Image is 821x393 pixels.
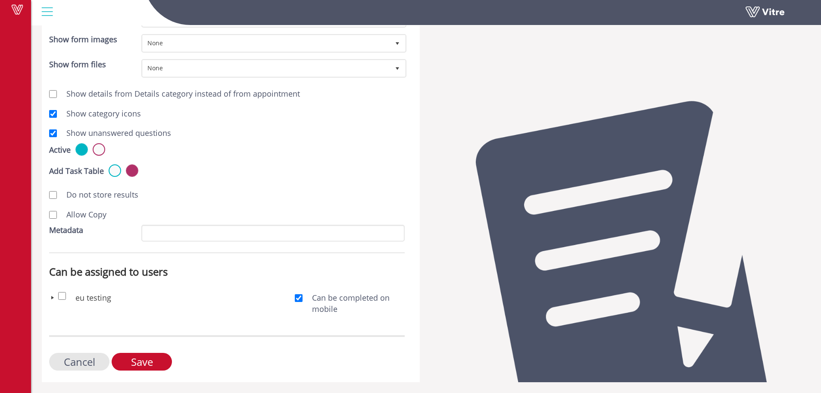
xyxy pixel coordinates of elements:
span: None [143,35,390,51]
label: Show form files [49,59,106,70]
span: select [390,60,405,76]
span: select [390,35,405,51]
label: Show category icons [58,108,141,119]
label: Do not store results [58,189,138,201]
input: Do not store results [49,191,57,199]
label: Metadata [49,225,83,236]
input: Can be completed on mobile [295,294,303,302]
input: Show details from Details category instead of from appointment [49,90,57,98]
label: Active [49,145,71,156]
label: Can be completed on mobile [303,292,405,314]
input: Save [112,353,172,371]
input: Show category icons [49,110,57,118]
label: Show details from Details category instead of from appointment [58,88,300,100]
span: eu testing [75,292,111,303]
span: None [143,60,390,76]
input: Cancel [49,353,109,371]
input: Show unanswered questions [49,129,57,137]
label: Add Task Table [49,166,104,177]
label: Show form images [49,34,117,45]
label: Allow Copy [58,209,106,220]
input: Allow Copy [49,211,57,219]
h3: Can be assigned to users [49,266,405,277]
label: Show unanswered questions [58,128,171,139]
